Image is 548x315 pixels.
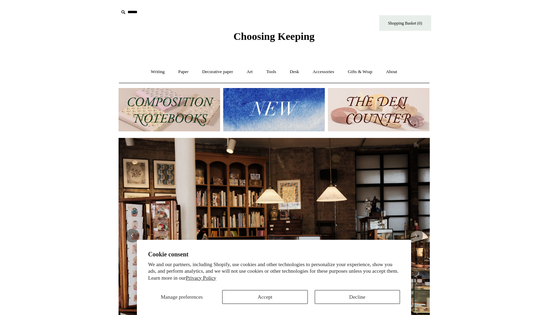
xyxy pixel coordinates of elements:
span: Choosing Keeping [233,30,314,42]
img: 202302 Composition ledgers.jpg__PID:69722ee6-fa44-49dd-a067-31375e5d54ec [119,88,220,131]
a: Decorative paper [196,63,239,81]
a: Accessories [306,63,340,81]
button: Decline [315,290,400,304]
h2: Cookie consent [148,251,400,258]
button: Next [409,229,423,243]
span: Manage preferences [161,294,203,300]
a: Gifts & Wrap [341,63,379,81]
button: Previous [125,229,139,243]
a: Shopping Basket (0) [379,15,431,31]
a: Desk [284,63,305,81]
a: Privacy Policy [186,275,216,281]
a: About [380,63,403,81]
button: Accept [222,290,307,304]
button: Manage preferences [148,290,215,304]
img: The Deli Counter [328,88,429,131]
a: Writing [145,63,171,81]
a: Tools [260,63,282,81]
a: Choosing Keeping [233,36,314,41]
a: Art [241,63,259,81]
a: Paper [172,63,195,81]
p: We and our partners, including Shopify, use cookies and other technologies to personalize your ex... [148,261,400,282]
img: New.jpg__PID:f73bdf93-380a-4a35-bcfe-7823039498e1 [223,88,325,131]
